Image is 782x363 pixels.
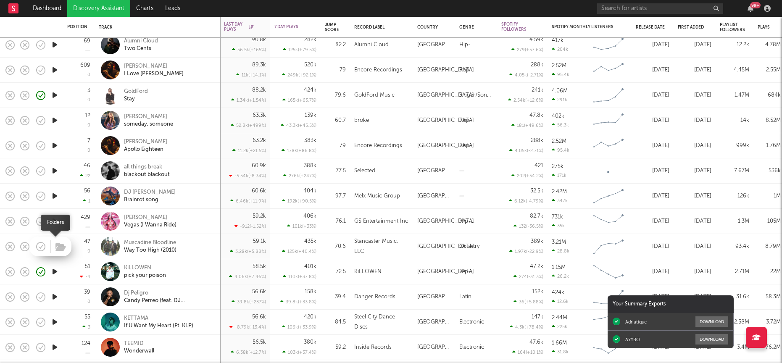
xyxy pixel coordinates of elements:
[229,173,266,179] div: -5.54k ( -8.34 % )
[720,191,749,201] div: 126k
[304,239,316,244] div: 435k
[124,264,166,272] div: KiLLOWEN
[354,342,392,352] div: Inside Records
[304,87,316,93] div: 424k
[531,62,543,68] div: 288k
[281,123,316,128] div: 43.3k ( +45.5 % )
[552,147,569,153] div: 95.4k
[282,198,316,204] div: 192k ( +90.5 % )
[530,188,543,194] div: 32.5k
[552,299,569,304] div: 12.6k
[552,63,566,68] div: 2.52M
[124,63,184,78] a: [PERSON_NAME]I Love [PERSON_NAME]
[124,221,176,229] div: Vegas (I Wanna Ride)
[509,249,543,254] div: 1.97k ( -22.9 % )
[459,342,484,352] div: Electronic
[511,47,543,53] div: 279 ( +57.6 % )
[512,350,543,355] div: 164 ( +10.1 % )
[459,317,484,327] div: Electronic
[678,216,711,226] div: [DATE]
[678,141,711,151] div: [DATE]
[636,216,669,226] div: [DATE]
[124,289,214,305] a: Dj PeligroCandy Perreo (feat. DJ [PERSON_NAME] & [PERSON_NAME])
[124,340,154,347] div: TEEMID
[417,116,474,126] div: [GEOGRAPHIC_DATA]
[636,166,669,176] div: [DATE]
[87,98,90,103] div: 0
[282,350,316,355] div: 103k ( +37.4 % )
[695,334,728,345] button: Download
[590,211,627,232] svg: Chart title
[636,40,669,50] div: [DATE]
[253,138,266,143] div: 63.2k
[552,315,567,321] div: 2.44M
[124,95,148,103] div: Stay
[417,216,474,226] div: [GEOGRAPHIC_DATA]
[720,141,749,151] div: 999k
[124,146,167,153] div: Apollo Eighteen
[758,166,781,176] div: 536k
[354,90,395,100] div: GoldFord Music
[354,191,400,201] div: Melx Music Group
[459,141,469,151] div: Pop
[417,292,451,302] div: [GEOGRAPHIC_DATA]
[282,148,316,153] div: 178k ( +86.8 % )
[720,22,745,32] div: Playlist Followers
[417,40,451,50] div: [GEOGRAPHIC_DATA]
[636,191,669,201] div: [DATE]
[552,47,568,52] div: 204k
[232,47,266,53] div: 56.5k ( +165 % )
[508,97,543,103] div: 2.54k ( +12.6 % )
[636,267,669,277] div: [DATE]
[758,40,781,50] div: 4.78M
[230,249,266,254] div: 3.28k ( +5.88 % )
[720,267,749,277] div: 2.71M
[552,290,564,295] div: 424k
[124,214,176,221] div: [PERSON_NAME]
[325,191,346,201] div: 97.7
[354,237,409,257] div: Stancaster Music, LLC
[459,90,493,100] div: Singer/Songwriter
[253,113,266,118] div: 63.3k
[552,97,567,103] div: 291k
[529,113,543,118] div: 47.8k
[252,289,266,295] div: 56.6k
[417,141,474,151] div: [GEOGRAPHIC_DATA]
[509,148,543,153] div: 4.05k ( -2.71 % )
[758,65,781,75] div: 2.55M
[87,88,90,93] div: 3
[124,289,214,297] div: Dj Peligro
[636,242,669,252] div: [DATE]
[678,267,711,277] div: [DATE]
[758,116,781,126] div: 8.52M
[552,274,569,279] div: 26.2k
[509,72,543,78] div: 4.05k ( -2.71 % )
[325,22,339,32] div: Jump Score
[84,289,90,295] div: 39
[417,90,474,100] div: [GEOGRAPHIC_DATA]
[354,166,377,176] div: Selected.
[552,324,567,329] div: 225k
[552,248,569,254] div: 28.8k
[590,160,627,181] svg: Chart title
[459,216,493,226] div: Hip-Hop/Rap
[124,347,154,355] div: Wonderwall
[124,189,176,204] a: DJ [PERSON_NAME]Brainrot song
[124,121,173,128] div: someday, someone
[325,141,346,151] div: 79
[124,247,176,254] div: Way Too High (2010)
[229,274,266,279] div: 4.06k ( +7.46 % )
[252,314,266,320] div: 56.6k
[124,163,170,171] div: all things break
[511,123,543,128] div: 181 ( +49.6 % )
[305,113,316,118] div: 139k
[282,97,316,103] div: 165k ( +63.7 % )
[552,139,566,144] div: 2.52M
[513,274,543,279] div: 274 ( -31.3 % )
[80,274,90,279] div: -4
[678,191,711,201] div: [DATE]
[124,315,193,322] div: KETTAMA
[325,317,346,327] div: 84.5
[232,299,266,305] div: 39.8k ( +237 % )
[283,47,316,53] div: 125k ( +79.5 % )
